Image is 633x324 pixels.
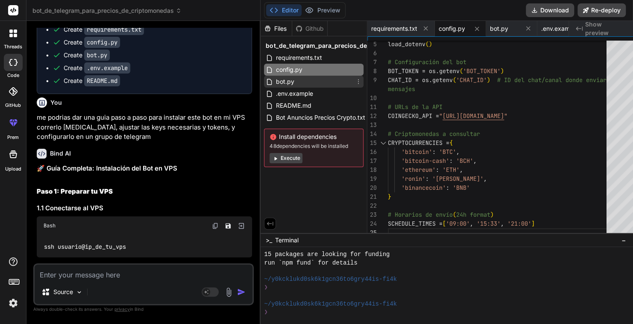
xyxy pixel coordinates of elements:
[367,228,377,237] div: 25
[367,112,377,121] div: 12
[371,24,417,33] span: requirements.txt
[53,288,73,296] p: Source
[388,220,443,227] span: SCHEDULE_TIMES =
[501,67,504,75] span: )
[443,166,460,174] span: 'ETH'
[490,211,494,218] span: )
[32,6,182,15] span: bot_de_telegram_para_precios_de_criptomonedas
[429,40,432,48] span: )
[401,148,432,156] span: 'bitcoin'
[270,133,358,141] span: Install dependencies
[275,65,303,75] span: config.py
[264,308,268,316] span: ❯
[37,164,252,174] h1: 🚀 Guía Completa: Instalación del Bot en VPS
[275,88,314,99] span: .env.example
[367,192,377,201] div: 21
[50,149,71,158] h6: Bind AI
[266,41,414,50] span: bot_de_telegram_para_precios_de_criptomonedas
[64,38,120,47] div: Create
[84,50,110,61] code: bot.py
[367,49,377,58] div: 6
[367,130,377,138] div: 14
[526,3,574,17] button: Download
[432,175,484,183] span: '[PERSON_NAME]'
[388,211,453,218] span: # Horarios de envío
[388,103,443,111] span: # URLs de la API
[84,24,144,35] code: requirements.txt
[84,37,120,48] code: config.py
[446,220,470,227] span: '09:00'
[64,51,110,59] div: Create
[456,148,460,156] span: ,
[367,67,377,76] div: 8
[367,121,377,130] div: 13
[292,24,327,33] div: Github
[84,75,120,86] code: README.md
[275,53,322,63] span: requirements.txt
[367,76,377,85] div: 9
[621,236,626,244] span: −
[367,210,377,219] div: 23
[378,138,389,147] div: Click to collapse the range.
[425,40,429,48] span: (
[439,112,443,120] span: "
[388,58,466,66] span: # Configuración del bot
[436,166,439,174] span: :
[388,193,391,200] span: }
[453,76,456,84] span: (
[453,211,456,218] span: (
[264,283,268,292] span: ❯
[367,201,377,210] div: 22
[270,143,358,150] span: 48 dependencies will be installed
[367,103,377,112] div: 11
[473,157,477,165] span: ,
[222,220,234,232] button: Save file
[264,250,390,259] span: 15 packages are looking for funding
[449,157,453,165] span: :
[388,139,449,147] span: CRYPTOCURRENCIES =
[367,58,377,67] div: 7
[261,24,292,33] div: Files
[489,24,508,33] span: bot.py
[388,130,480,138] span: # Criptomonedas a consultar
[275,100,312,111] span: README.md
[266,236,272,244] span: >_
[237,222,245,230] img: Open in Browser
[388,76,453,84] span: CHAT_ID = os.getenv
[449,139,453,147] span: {
[37,203,252,213] h3: 1.1 Conectarse al VPS
[64,77,120,85] div: Create
[477,220,501,227] span: '15:33'
[388,112,439,120] span: COINGECKO_API =
[463,67,501,75] span: 'BOT_TOKEN'
[270,153,302,163] button: Execute
[367,174,377,183] div: 19
[237,288,246,296] img: icon
[456,76,487,84] span: 'CHAT_ID'
[401,184,446,191] span: 'binancecoin'
[367,94,377,103] div: 10
[497,76,607,84] span: # ID del chat/canal donde enviar
[224,287,234,297] img: attachment
[266,4,302,16] button: Editor
[388,67,460,75] span: BOT_TOKEN = os.getenv
[84,62,130,74] code: .env.example
[620,233,628,247] button: −
[577,3,626,17] button: Re-deploy
[264,259,357,267] span: run `npm fund` for details
[5,102,21,109] label: GitHub
[275,77,295,87] span: bot.py
[367,138,377,147] div: 15
[367,165,377,174] div: 18
[64,64,130,72] div: Create
[460,67,463,75] span: (
[76,289,83,296] img: Pick Models
[367,156,377,165] div: 17
[438,24,465,33] span: config.py
[401,175,425,183] span: 'ronin'
[453,184,470,191] span: 'BNB'
[44,242,127,251] code: ssh usuario@ip_de_tu_vps
[425,175,429,183] span: :
[388,40,425,48] span: load_dotenv
[37,113,252,142] p: me podrias dar una guia paso a paso para instalar este bot en mi VPS correrlo [MEDICAL_DATA], aju...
